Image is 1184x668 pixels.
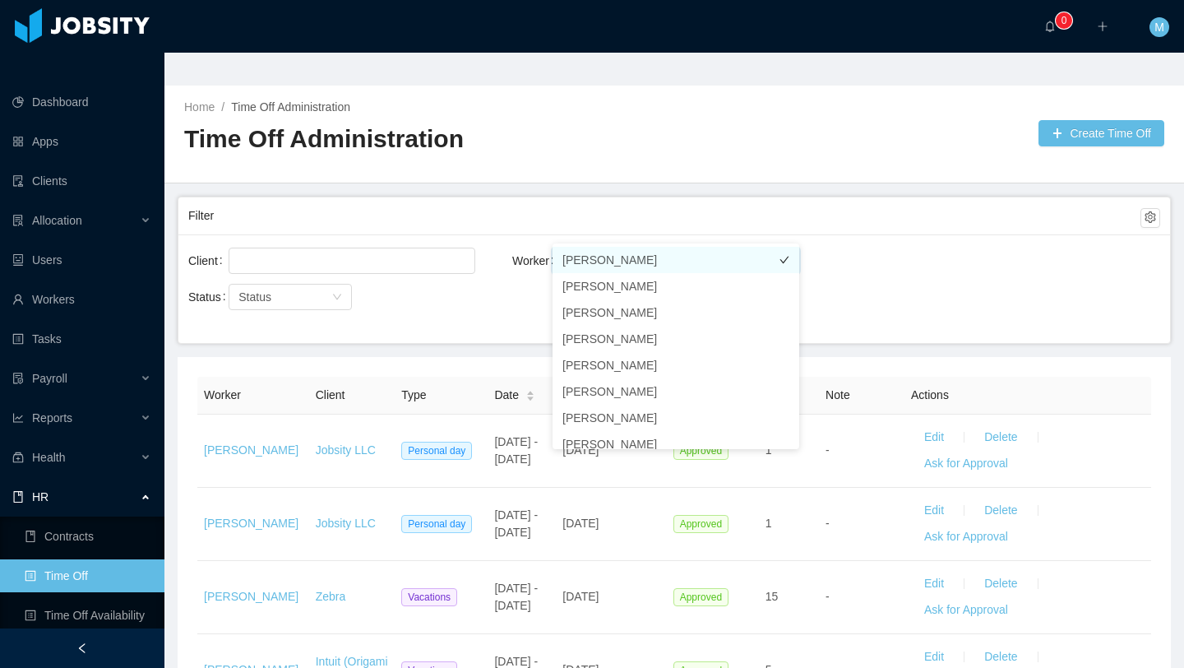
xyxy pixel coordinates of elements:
li: [PERSON_NAME] [553,326,799,352]
i: icon: check [779,439,789,449]
i: icon: check [779,387,789,397]
span: Reports [32,411,72,424]
span: [DATE] [562,590,599,603]
span: Status [238,290,271,304]
span: Health [32,451,65,464]
span: Approved [673,442,728,460]
button: icon: plusCreate Time Off [1038,120,1164,146]
i: icon: left [76,642,88,654]
a: [PERSON_NAME] [204,517,298,530]
i: icon: file-protect [12,373,24,384]
span: - [826,517,830,530]
span: [DATE] - [DATE] [494,508,538,539]
input: Client [234,251,243,271]
label: Status [188,290,233,304]
a: Time Off Administration [231,100,350,114]
div: Sort [525,388,535,400]
i: icon: check [779,255,789,265]
a: icon: bookContracts [25,520,151,553]
i: icon: caret-up [526,388,535,393]
li: [PERSON_NAME] [553,405,799,431]
a: icon: profileTime Off [25,559,151,592]
button: Edit [911,498,957,524]
i: icon: line-chart [12,412,24,424]
button: Delete [971,424,1030,451]
a: [PERSON_NAME] [204,443,298,457]
a: Jobsity LLC [316,443,376,457]
i: icon: check [779,308,789,318]
a: icon: pie-chartDashboard [12,86,151,118]
i: icon: check [779,360,789,370]
span: Allocation [32,214,82,227]
li: [PERSON_NAME] [553,378,799,405]
a: Zebra [316,590,346,603]
span: Personal day [401,442,472,460]
i: icon: book [12,491,24,503]
span: Date [494,387,519,404]
a: icon: profileTasks [12,322,151,355]
a: icon: auditClients [12,165,151,197]
span: 15 [765,590,779,603]
i: icon: down [332,292,342,304]
button: Ask for Approval [911,524,1021,550]
span: Note [826,388,850,401]
i: icon: medicine-box [12,452,24,463]
i: icon: caret-down [526,395,535,400]
span: Actions [911,388,949,401]
span: 1 [765,443,772,457]
button: Delete [971,498,1030,524]
span: [DATE] [562,443,599,457]
i: icon: check [779,413,789,423]
h2: Time Off Administration [184,123,674,156]
button: Edit [911,571,957,597]
span: Vacations [401,588,457,606]
span: Approved [673,515,728,533]
li: [PERSON_NAME] [553,352,799,378]
span: / [221,100,224,114]
span: Personal day [401,515,472,533]
span: HR [32,490,49,503]
i: icon: solution [12,215,24,226]
button: Edit [911,424,957,451]
span: Client [316,388,345,401]
span: [DATE] - [DATE] [494,582,538,612]
a: Home [184,100,215,114]
a: icon: appstoreApps [12,125,151,158]
div: Filter [188,201,1140,231]
a: icon: userWorkers [12,283,151,316]
a: icon: profileTime Off Availability [25,599,151,632]
span: [DATE] [562,517,599,530]
li: [PERSON_NAME] [553,247,799,273]
button: Ask for Approval [911,597,1021,624]
button: Ask for Approval [911,451,1021,477]
span: Type [401,388,426,401]
li: [PERSON_NAME] [553,273,799,299]
span: M [1154,17,1164,37]
a: Jobsity LLC [316,517,376,530]
span: 1 [765,517,772,530]
span: - [826,590,830,603]
label: Worker [512,254,561,267]
a: icon: robotUsers [12,244,151,276]
li: [PERSON_NAME] [553,299,799,326]
a: [PERSON_NAME] [204,590,298,603]
span: [DATE] - [DATE] [494,435,538,466]
button: Delete [971,571,1030,597]
span: Payroll [32,372,67,385]
span: Worker [204,388,241,401]
i: icon: check [779,334,789,344]
i: icon: check [779,281,789,291]
button: icon: setting [1140,208,1160,228]
span: - [826,443,830,457]
label: Client [188,254,229,267]
span: Approved [673,588,728,606]
li: [PERSON_NAME] [553,431,799,457]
